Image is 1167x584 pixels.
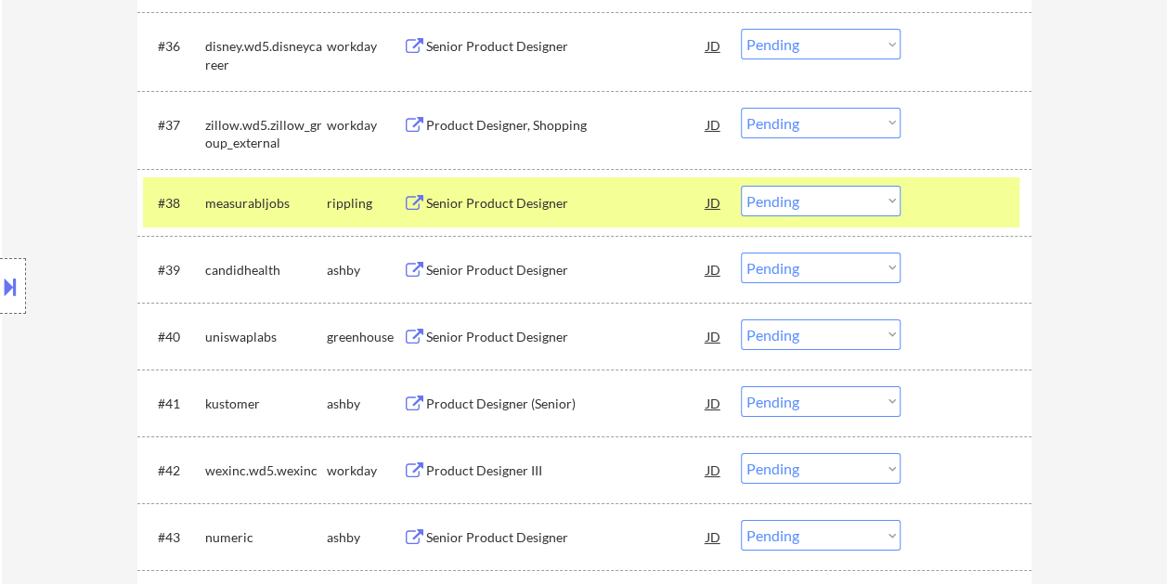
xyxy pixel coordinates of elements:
[327,461,403,480] div: workday
[327,37,403,56] div: workday
[158,461,190,480] div: #42
[705,186,723,219] div: JD
[426,261,707,279] div: Senior Product Designer
[426,116,707,135] div: Product Designer, Shopping
[426,328,707,346] div: Senior Product Designer
[705,253,723,286] div: JD
[327,395,403,413] div: ashby
[426,461,707,480] div: Product Designer III
[327,194,403,213] div: rippling
[705,108,723,141] div: JD
[327,261,403,279] div: ashby
[705,319,723,353] div: JD
[426,395,707,413] div: Product Designer (Senior)
[705,29,723,62] div: JD
[158,37,190,56] div: #36
[205,461,327,480] div: wexinc.wd5.wexinc
[426,194,707,213] div: Senior Product Designer
[327,528,403,547] div: ashby
[426,528,707,547] div: Senior Product Designer
[705,520,723,553] div: JD
[205,37,327,73] div: disney.wd5.disneycareer
[158,528,190,547] div: #43
[327,116,403,135] div: workday
[705,386,723,420] div: JD
[705,453,723,487] div: JD
[327,328,403,346] div: greenhouse
[205,528,327,547] div: numeric
[426,37,707,56] div: Senior Product Designer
